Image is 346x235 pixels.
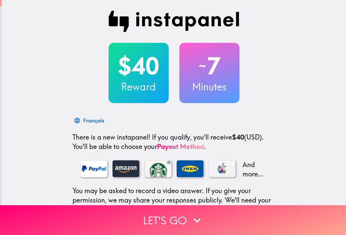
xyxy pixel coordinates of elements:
span: There is a new instapanel! [72,133,150,141]
img: Instapanel [109,11,239,32]
div: Français [83,116,104,125]
a: Payout Method [157,142,204,151]
p: And more... [241,160,268,179]
h3: Reward [109,80,169,94]
h3: Minutes [179,80,239,94]
p: If you qualify, you'll receive (USD) . You'll be able to choose your . [72,133,276,151]
b: $40 [232,133,244,141]
span: ~ [198,56,207,76]
h2: $40 [109,52,169,80]
button: Français [72,114,107,127]
p: You may be asked to record a video answer. If you give your permission, we may share your respons... [72,186,276,224]
h2: 7 [179,52,239,80]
